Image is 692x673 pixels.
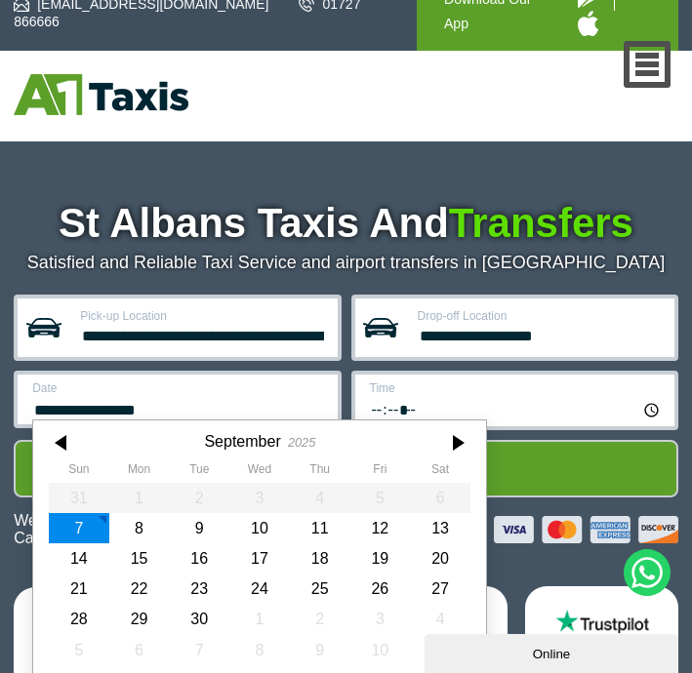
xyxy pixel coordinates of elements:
div: 09 September 2025 [170,513,230,543]
p: We Now Accept Card & Contactless Payment In [14,512,383,547]
div: 03 September 2025 [229,483,290,513]
img: A1 Taxis iPhone App [578,11,598,36]
label: Time [370,382,663,394]
div: 25 September 2025 [290,574,350,604]
th: Monday [109,462,170,482]
div: 10 October 2025 [350,635,411,665]
div: 13 September 2025 [410,513,470,543]
img: Credit And Debit Cards [397,516,678,543]
div: 02 September 2025 [170,483,230,513]
div: 29 September 2025 [109,604,170,634]
span: Transfers [449,200,633,246]
th: Wednesday [229,462,290,482]
div: 01 September 2025 [109,483,170,513]
div: 05 September 2025 [350,483,411,513]
img: Trustpilot [547,608,657,635]
label: Date [32,382,325,394]
th: Tuesday [170,462,230,482]
div: 03 October 2025 [350,604,411,634]
div: 06 October 2025 [109,635,170,665]
th: Saturday [410,462,470,482]
div: 22 September 2025 [109,574,170,604]
div: 08 October 2025 [229,635,290,665]
div: 06 September 2025 [410,483,470,513]
div: 10 September 2025 [229,513,290,543]
div: 05 October 2025 [49,635,109,665]
div: 24 September 2025 [229,574,290,604]
div: 04 October 2025 [410,604,470,634]
th: Friday [350,462,411,482]
div: 01 October 2025 [229,604,290,634]
div: 18 September 2025 [290,543,350,574]
div: 27 September 2025 [410,574,470,604]
div: 2025 [288,435,315,450]
div: 30 September 2025 [170,604,230,634]
div: 14 September 2025 [49,543,109,574]
iframe: chat widget [425,630,682,673]
div: 21 September 2025 [49,574,109,604]
a: Nav [624,41,672,88]
h1: St Albans Taxis And [14,200,678,247]
div: 07 October 2025 [170,635,230,665]
label: Pick-up Location [80,310,325,322]
span: The Car at No Extra Charge. [14,512,373,546]
div: 26 September 2025 [350,574,411,604]
div: 07 September 2025 [49,513,109,543]
div: 08 September 2025 [109,513,170,543]
div: 15 September 2025 [109,543,170,574]
div: 12 September 2025 [350,513,411,543]
div: 19 September 2025 [350,543,411,574]
div: 11 October 2025 [410,635,470,665]
p: Satisfied and Reliable Taxi Service and airport transfers in [GEOGRAPHIC_DATA] [14,253,678,273]
div: 31 August 2025 [49,483,109,513]
div: 09 October 2025 [290,635,350,665]
div: 23 September 2025 [170,574,230,604]
img: A1 Taxis St Albans LTD [14,74,188,115]
th: Thursday [290,462,350,482]
div: 02 October 2025 [290,604,350,634]
div: 11 September 2025 [290,513,350,543]
th: Sunday [49,462,109,482]
div: 28 September 2025 [49,604,109,634]
div: September [205,432,281,451]
div: 16 September 2025 [170,543,230,574]
div: 17 September 2025 [229,543,290,574]
button: Get Quote [14,440,678,498]
label: Drop-off Location [418,310,663,322]
div: 20 September 2025 [410,543,470,574]
div: 04 September 2025 [290,483,350,513]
